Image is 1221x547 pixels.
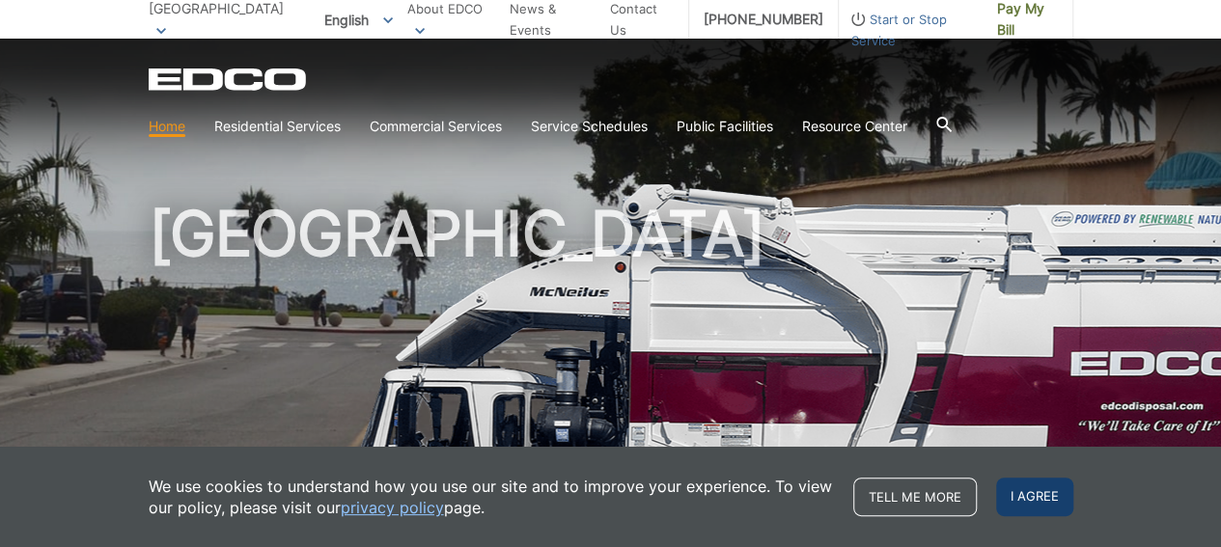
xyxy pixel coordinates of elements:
[214,116,341,137] a: Residential Services
[149,68,309,91] a: EDCD logo. Return to the homepage.
[310,4,407,36] span: English
[531,116,648,137] a: Service Schedules
[802,116,907,137] a: Resource Center
[370,116,502,137] a: Commercial Services
[853,478,977,516] a: Tell me more
[341,497,444,518] a: privacy policy
[996,478,1073,516] span: I agree
[149,116,185,137] a: Home
[677,116,773,137] a: Public Facilities
[149,476,834,518] p: We use cookies to understand how you use our site and to improve your experience. To view our pol...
